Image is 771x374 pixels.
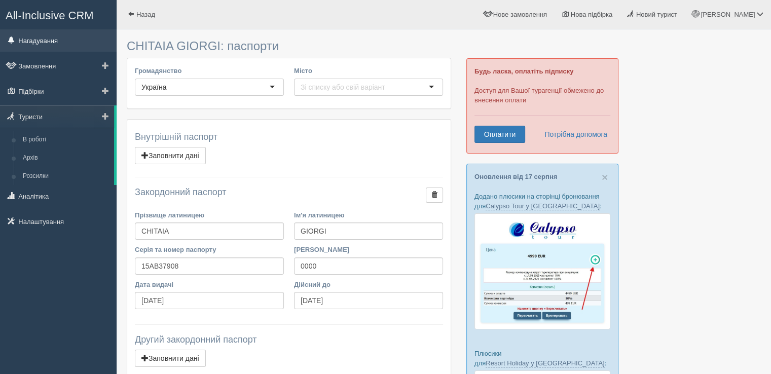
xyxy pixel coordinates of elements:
[18,149,114,167] a: Архів
[127,40,451,53] h3: CHITAIA GIORGI: паспорти
[294,66,443,76] label: Місто
[135,147,206,164] button: Заповнити дані
[474,67,573,75] b: Будь ласка, оплатіть підписку
[474,126,525,143] a: Оплатити
[701,11,755,18] span: [PERSON_NAME]
[135,245,284,254] label: Серія та номер паспорту
[602,171,608,183] span: ×
[466,58,618,154] div: Доступ для Вашої турагенції обмежено до внесення оплати
[135,335,443,345] h4: Другий закордонний паспорт
[135,210,284,220] label: Прізвище латиницею
[135,132,443,142] h4: Внутрішній паспорт
[18,167,114,185] a: Розсилки
[135,350,206,367] button: Заповнити дані
[474,349,610,368] p: Плюсики для :
[571,11,613,18] span: Нова підбірка
[135,280,284,289] label: Дата видачі
[493,11,547,18] span: Нове замовлення
[135,188,443,205] h4: Закордонний паспорт
[18,131,114,149] a: В роботі
[1,1,116,28] a: All-Inclusive CRM
[538,126,608,143] a: Потрібна допомога
[602,172,608,182] button: Close
[294,210,443,220] label: Ім'я латиницею
[486,202,600,210] a: Calypso Tour у [GEOGRAPHIC_DATA]
[136,11,155,18] span: Назад
[486,359,604,367] a: Resort Holiday у [GEOGRAPHIC_DATA]
[6,9,94,22] span: All-Inclusive CRM
[474,213,610,329] img: calypso-tour-proposal-crm-for-travel-agency.jpg
[135,66,284,76] label: Громадянство
[141,82,166,92] div: Україна
[474,192,610,211] p: Додано плюсики на сторінці бронювання для :
[294,280,443,289] label: Дійсний до
[474,173,557,180] a: Оновлення від 17 серпня
[636,11,677,18] span: Новий турист
[301,82,389,92] input: Зі списку або свій варіант
[294,245,443,254] label: [PERSON_NAME]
